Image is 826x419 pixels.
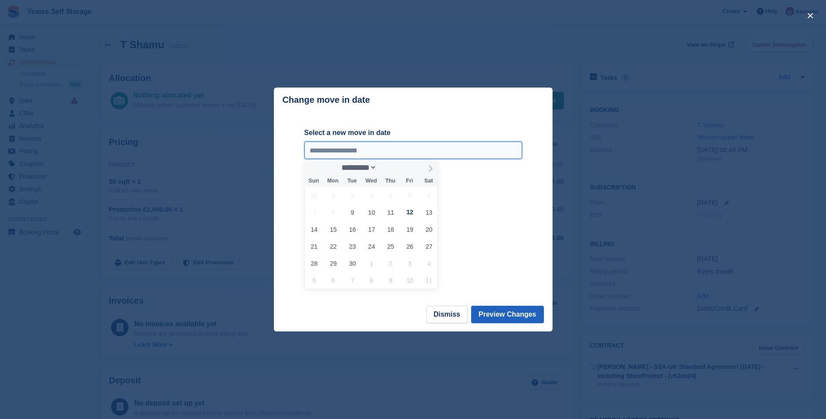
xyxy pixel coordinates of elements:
[401,255,418,272] span: October 3, 2025
[306,204,323,221] span: September 7, 2025
[421,272,438,289] span: October 11, 2025
[283,95,370,105] p: Change move in date
[325,221,342,238] span: September 15, 2025
[342,178,361,184] span: Tue
[304,128,522,138] label: Select a new move in date
[306,272,323,289] span: October 5, 2025
[344,255,361,272] span: September 30, 2025
[382,255,399,272] span: October 2, 2025
[382,187,399,204] span: September 4, 2025
[382,204,399,221] span: September 11, 2025
[421,255,438,272] span: October 4, 2025
[401,204,418,221] span: September 12, 2025
[361,178,381,184] span: Wed
[325,187,342,204] span: September 1, 2025
[363,255,380,272] span: October 1, 2025
[401,187,418,204] span: September 5, 2025
[419,178,438,184] span: Sat
[382,221,399,238] span: September 18, 2025
[363,272,380,289] span: October 8, 2025
[306,238,323,255] span: September 21, 2025
[323,178,342,184] span: Mon
[401,221,418,238] span: September 19, 2025
[421,187,438,204] span: September 6, 2025
[306,187,323,204] span: August 31, 2025
[401,272,418,289] span: October 10, 2025
[344,187,361,204] span: September 2, 2025
[363,221,380,238] span: September 17, 2025
[325,238,342,255] span: September 22, 2025
[381,178,400,184] span: Thu
[344,204,361,221] span: September 9, 2025
[803,9,817,23] button: close
[363,204,380,221] span: September 10, 2025
[325,272,342,289] span: October 6, 2025
[471,306,544,323] button: Preview Changes
[306,221,323,238] span: September 14, 2025
[344,272,361,289] span: October 7, 2025
[401,238,418,255] span: September 26, 2025
[325,204,342,221] span: September 8, 2025
[421,204,438,221] span: September 13, 2025
[338,163,377,172] select: Month
[400,178,419,184] span: Fri
[377,163,404,172] input: Year
[421,221,438,238] span: September 20, 2025
[304,178,324,184] span: Sun
[421,238,438,255] span: September 27, 2025
[344,221,361,238] span: September 16, 2025
[306,255,323,272] span: September 28, 2025
[382,238,399,255] span: September 25, 2025
[426,306,468,323] button: Dismiss
[344,238,361,255] span: September 23, 2025
[363,238,380,255] span: September 24, 2025
[382,272,399,289] span: October 9, 2025
[363,187,380,204] span: September 3, 2025
[325,255,342,272] span: September 29, 2025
